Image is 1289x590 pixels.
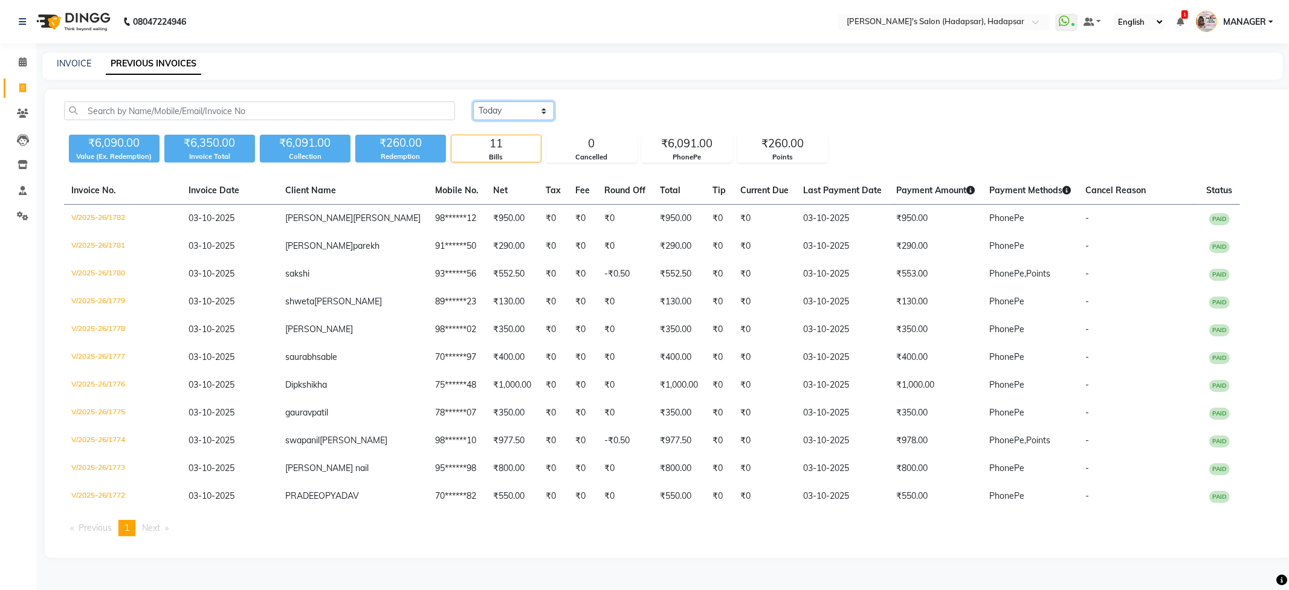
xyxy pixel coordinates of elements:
td: ₹950.00 [890,205,983,233]
span: PhonePe [990,407,1025,418]
td: V/2025-26/1782 [64,205,182,233]
td: V/2025-26/1777 [64,344,182,371]
td: ₹290.00 [486,232,539,260]
td: -₹0.50 [598,427,653,455]
span: [PERSON_NAME] [320,435,388,446]
td: ₹1,000.00 [890,371,983,399]
td: ₹0 [598,483,653,510]
td: ₹0 [706,399,734,427]
span: [PERSON_NAME] nail [286,463,369,473]
td: ₹0 [539,344,569,371]
span: [PERSON_NAME] [286,240,354,251]
div: Bills [451,152,541,162]
td: ₹552.50 [653,260,706,288]
td: ₹800.00 [486,455,539,483]
td: ₹0 [706,260,734,288]
td: ₹800.00 [653,455,706,483]
td: ₹0 [598,316,653,344]
td: ₹290.00 [890,232,983,260]
td: ₹0 [734,455,796,483]
span: parekh [354,240,380,251]
td: ₹0 [706,455,734,483]
span: Invoice No. [71,185,116,196]
a: INVOICE [57,58,91,69]
nav: Pagination [64,520,1273,536]
td: ₹0 [569,483,598,510]
td: ₹0 [734,371,796,399]
span: PAID [1209,241,1230,253]
span: Cancel Reason [1086,185,1146,196]
td: -₹0.50 [598,260,653,288]
span: - [1086,240,1090,251]
span: [PERSON_NAME] [315,296,383,307]
span: Round Off [605,185,646,196]
td: ₹0 [706,316,734,344]
td: ₹977.50 [486,427,539,455]
span: PhonePe [990,351,1025,362]
span: Next [142,522,160,533]
span: patil [312,407,329,418]
div: Redemption [355,152,446,162]
td: V/2025-26/1778 [64,316,182,344]
span: PhonePe, [990,268,1027,279]
td: ₹350.00 [653,316,706,344]
td: 03-10-2025 [796,205,890,233]
td: 03-10-2025 [796,344,890,371]
span: PAID [1209,463,1230,475]
span: PhonePe [990,213,1025,223]
td: ₹0 [734,232,796,260]
div: Value (Ex. Redemption) [69,152,160,162]
td: ₹0 [598,205,653,233]
span: PhonePe [990,324,1025,335]
span: - [1086,463,1090,473]
span: Previous [79,522,112,533]
td: ₹977.50 [653,427,706,455]
span: Payment Methods [990,185,1071,196]
span: sable [317,351,338,362]
div: ₹260.00 [355,135,446,152]
td: ₹0 [598,344,653,371]
span: PhonePe [990,463,1025,473]
img: MANAGER [1196,11,1217,32]
span: PhonePe, [990,435,1027,446]
td: ₹0 [569,371,598,399]
a: 1 [1177,16,1184,27]
span: PAID [1209,213,1230,225]
span: PAID [1209,269,1230,281]
span: PAID [1209,324,1230,336]
td: ₹553.00 [890,260,983,288]
td: ₹0 [706,344,734,371]
div: Points [738,152,827,162]
div: Invoice Total [164,152,255,162]
td: ₹0 [706,427,734,455]
td: V/2025-26/1780 [64,260,182,288]
td: ₹0 [569,344,598,371]
div: 0 [547,135,636,152]
span: 03-10-2025 [189,490,235,501]
span: Tip [713,185,726,196]
span: MANAGER [1223,16,1266,28]
span: Current Due [741,185,789,196]
span: - [1086,268,1090,279]
td: ₹0 [734,483,796,510]
td: ₹130.00 [486,288,539,316]
td: ₹0 [706,288,734,316]
td: ₹0 [706,205,734,233]
td: 03-10-2025 [796,316,890,344]
td: ₹0 [569,427,598,455]
td: 03-10-2025 [796,399,890,427]
td: ₹0 [539,288,569,316]
td: ₹130.00 [890,288,983,316]
span: 03-10-2025 [189,463,235,473]
td: ₹400.00 [486,344,539,371]
td: ₹0 [569,316,598,344]
td: ₹350.00 [653,399,706,427]
td: ₹0 [569,260,598,288]
td: V/2025-26/1772 [64,483,182,510]
td: ₹0 [569,399,598,427]
td: ₹400.00 [653,344,706,371]
td: ₹0 [706,232,734,260]
span: 03-10-2025 [189,435,235,446]
span: 03-10-2025 [189,379,235,390]
span: 03-10-2025 [189,324,235,335]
